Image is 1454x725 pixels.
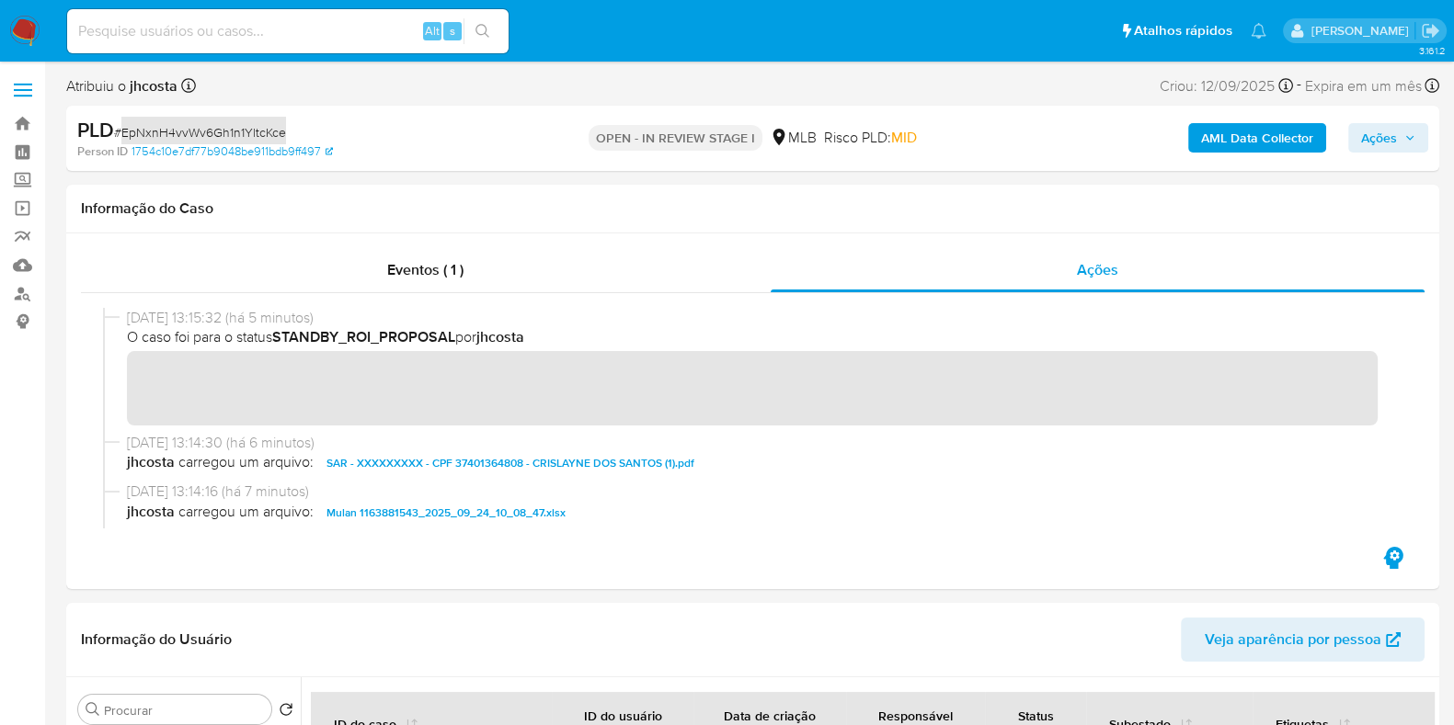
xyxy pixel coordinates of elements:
[132,143,333,160] a: 1754c10e7df77b9048be911bdb9ff497
[1181,617,1425,662] button: Veja aparência por pessoa
[1421,21,1440,40] a: Sair
[66,76,177,96] span: Atribuiu o
[1361,123,1397,153] span: Ações
[450,22,455,40] span: s
[1305,76,1422,96] span: Expira em um mês
[81,199,1425,218] h1: Informação do Caso
[104,702,264,719] input: Procurar
[425,22,440,40] span: Alt
[1201,123,1313,153] b: AML Data Collector
[114,123,286,142] span: # EpNxnH4vvWv6Gh1n1YltcKce
[77,143,128,160] b: Person ID
[1134,21,1232,40] span: Atalhos rápidos
[891,127,917,148] span: MID
[1188,123,1326,153] button: AML Data Collector
[1160,74,1293,98] div: Criou: 12/09/2025
[86,702,100,717] button: Procurar
[81,630,232,649] h1: Informação do Usuário
[387,259,464,280] span: Eventos ( 1 )
[1205,617,1381,662] span: Veja aparência por pessoa
[279,702,293,722] button: Retornar ao pedido padrão
[77,115,114,144] b: PLD
[464,18,501,44] button: search-icon
[67,19,509,43] input: Pesquise usuários ou casos...
[126,75,177,96] b: jhcosta
[1251,23,1266,39] a: Notificações
[589,125,762,151] p: OPEN - IN REVIEW STAGE I
[1311,22,1414,40] p: jhonata.costa@mercadolivre.com
[1297,74,1301,98] span: -
[1348,123,1428,153] button: Ações
[1077,259,1118,280] span: Ações
[770,128,817,148] div: MLB
[824,128,917,148] span: Risco PLD:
